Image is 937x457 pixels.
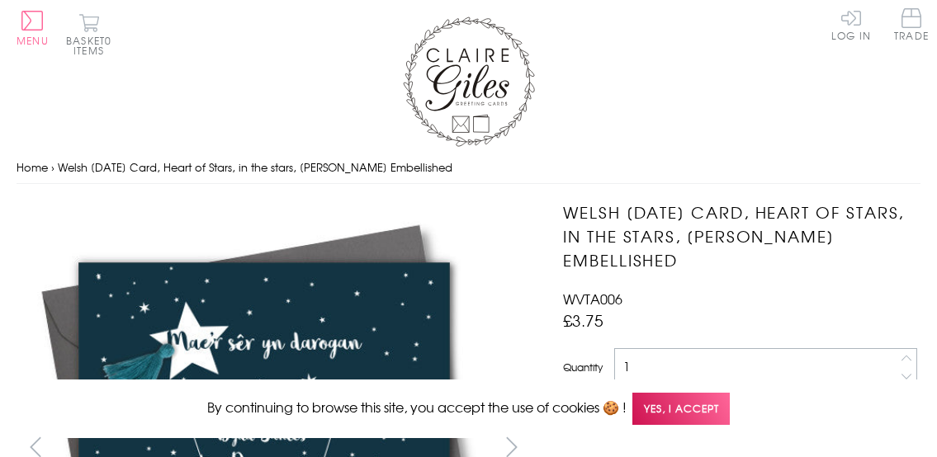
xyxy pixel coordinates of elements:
span: WVTA006 [563,289,622,309]
span: Trade [894,8,929,40]
a: Home [17,159,48,175]
nav: breadcrumbs [17,151,920,185]
a: Trade [894,8,929,44]
span: Menu [17,33,49,48]
a: Log In [831,8,871,40]
img: Claire Giles Greetings Cards [403,16,535,147]
button: Basket0 items [66,13,111,55]
label: Quantity [563,360,603,375]
h1: Welsh [DATE] Card, Heart of Stars, in the stars, [PERSON_NAME] Embellished [563,200,920,271]
span: Welsh [DATE] Card, Heart of Stars, in the stars, [PERSON_NAME] Embellished [58,159,452,175]
span: £3.75 [563,309,603,332]
button: Menu [17,11,49,45]
span: 0 items [73,33,111,58]
span: Yes, I accept [632,393,730,425]
span: › [51,159,54,175]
